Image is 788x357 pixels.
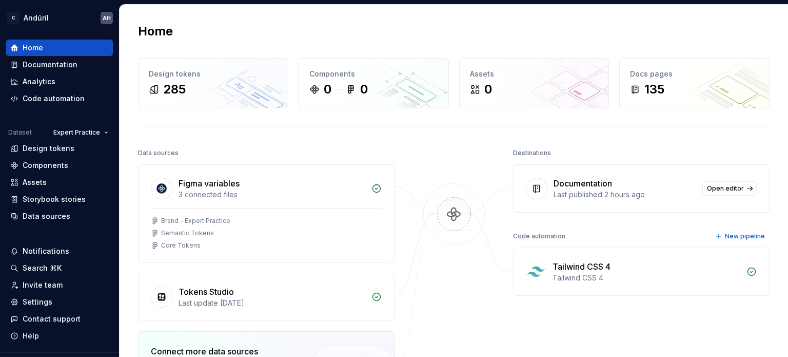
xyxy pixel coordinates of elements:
[707,184,744,193] span: Open editor
[138,23,173,40] h2: Home
[163,81,186,98] div: 285
[23,263,62,273] div: Search ⌘K
[23,331,39,341] div: Help
[513,146,551,160] div: Destinations
[23,160,68,171] div: Components
[138,164,395,262] a: Figma variables3 connected filesBrand - Expert PracticeSemantic TokensCore Tokens
[53,128,100,137] span: Expert Practice
[23,297,52,307] div: Settings
[309,69,438,79] div: Components
[6,328,113,344] button: Help
[459,58,609,108] a: Assets0
[6,90,113,107] a: Code automation
[644,81,664,98] div: 135
[7,12,19,24] div: C
[630,69,759,79] div: Docs pages
[2,7,117,29] button: CAndúrilAH
[138,58,288,108] a: Design tokens285
[6,277,113,293] a: Invite team
[513,229,565,243] div: Code automation
[23,60,77,70] div: Documentation
[554,177,612,190] div: Documentation
[23,43,43,53] div: Home
[6,191,113,208] a: Storybook stories
[6,243,113,259] button: Notifications
[138,146,179,160] div: Data sources
[23,246,69,256] div: Notifications
[6,294,113,310] a: Settings
[23,211,70,221] div: Data sources
[484,81,492,98] div: 0
[6,40,113,56] a: Home
[6,208,113,224] a: Data sources
[24,13,49,23] div: Andúril
[149,69,278,79] div: Design tokens
[179,298,365,308] div: Last update [DATE]
[6,73,113,90] a: Analytics
[161,241,201,250] div: Core Tokens
[23,177,47,187] div: Assets
[23,280,63,290] div: Invite team
[161,217,230,225] div: Brand - Expert Practice
[6,157,113,174] a: Components
[138,273,395,321] a: Tokens StudioLast update [DATE]
[161,229,214,237] div: Semantic Tokens
[470,69,599,79] div: Assets
[725,232,765,240] span: New pipeline
[6,311,113,327] button: Contact support
[103,14,111,22] div: AH
[360,81,368,98] div: 0
[23,143,74,154] div: Design tokens
[6,57,113,73] a: Documentation
[23,77,55,87] div: Analytics
[712,229,770,243] button: New pipeline
[6,140,113,157] a: Design tokens
[619,58,770,108] a: Docs pages135
[23,314,81,324] div: Contact support
[553,273,740,283] div: Tailwind CSS 4
[553,260,610,273] div: Tailwind CSS 4
[49,125,113,140] button: Expert Practice
[23,194,86,204] div: Storybook stories
[324,81,331,98] div: 0
[8,128,32,137] div: Dataset
[23,93,85,104] div: Code automation
[179,190,365,200] div: 3 connected files
[179,177,240,190] div: Figma variables
[179,286,234,298] div: Tokens Studio
[702,181,757,196] a: Open editor
[6,174,113,191] a: Assets
[299,58,449,108] a: Components00
[554,190,696,200] div: Last published 2 hours ago
[6,260,113,276] button: Search ⌘K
